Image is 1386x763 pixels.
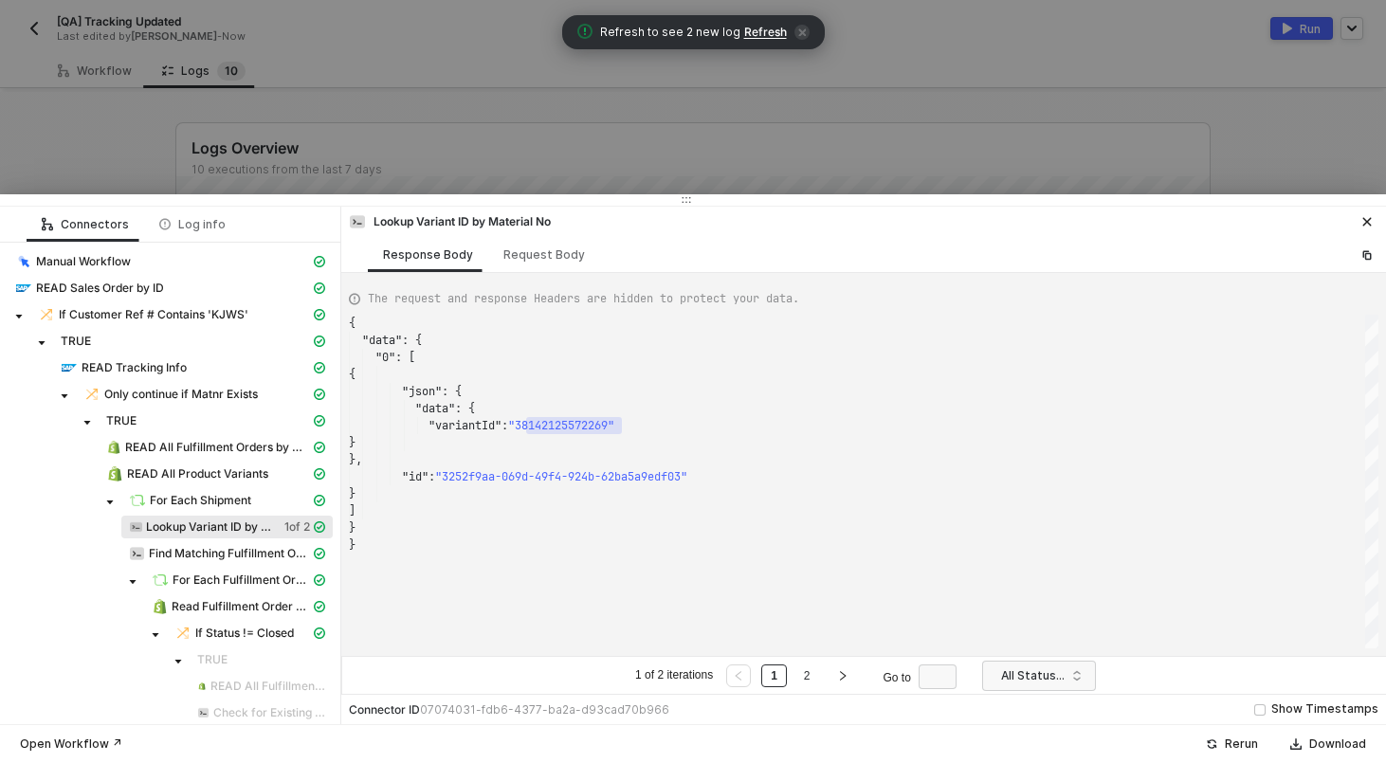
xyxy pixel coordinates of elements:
[314,495,325,506] span: icon-cards
[761,664,787,687] li: 1
[128,577,137,587] span: caret-down
[173,657,183,666] span: caret-down
[60,391,69,401] span: caret-down
[503,247,585,263] div: Request Body
[30,303,333,326] span: If Customer Ref # Contains 'KJWS'
[726,664,751,687] button: left
[314,548,325,559] span: icon-cards
[167,622,333,645] span: If Status != Closed
[130,493,145,508] img: integration-icon
[99,409,333,432] span: TRUE
[144,595,333,618] span: Read Fulfillment Order by ID
[16,281,31,296] img: integration-icon
[146,519,277,535] span: Lookup Variant ID by Material No
[159,217,226,232] div: Log info
[36,254,131,269] span: Manual Workflow
[429,469,435,484] span: :
[104,387,258,402] span: Only continue if Matnr Exists
[1271,700,1378,718] div: Show Timestamps
[314,601,325,612] span: icon-cards
[14,312,24,321] span: caret-down
[130,519,142,535] img: integration-icon
[42,217,129,232] div: Connectors
[794,25,810,40] span: icon-close
[349,316,356,331] span: {
[190,701,333,724] span: Check for Existing Fulfillments
[314,521,325,533] span: icon-cards
[455,401,475,416] span: : {
[314,362,325,373] span: icon-cards
[39,307,54,322] img: integration-icon
[20,736,122,752] div: Open Workflow ↗
[314,574,325,586] span: icon-cards
[150,493,251,508] span: For Each Shipment
[53,330,333,353] span: TRUE
[42,219,53,230] span: icon-logic
[314,442,325,453] span: icon-cards
[36,281,164,296] span: READ Sales Order by ID
[794,664,820,687] li: 2
[197,652,228,667] span: TRUE
[1361,249,1373,261] span: icon-copy-paste
[314,256,325,267] span: icon-cards
[151,630,160,640] span: caret-down
[61,334,91,349] span: TRUE
[144,569,333,591] span: For Each Fulfillment Order
[8,733,135,755] button: Open Workflow ↗
[508,418,614,433] span: "38142125572269"
[723,664,754,687] li: Previous Page
[368,290,799,307] span: The request and response Headers are hidden to protect your data.
[314,309,325,320] span: icon-cards
[314,415,325,427] span: icon-cards
[175,626,191,641] img: integration-icon
[153,572,168,588] img: integration-icon
[210,679,325,694] span: READ All Fulfillments by Fulfillment Order ID
[198,705,209,720] img: integration-icon
[1278,733,1378,755] button: Download
[105,498,115,507] span: caret-down
[53,356,333,379] span: READ Tracking Info
[744,25,787,40] span: Refresh
[402,333,422,348] span: : {
[395,350,415,365] span: : [
[830,664,855,687] button: right
[190,648,333,671] span: TRUE
[153,599,167,614] img: integration-icon
[349,503,356,518] span: ]
[1225,736,1258,752] div: Rerun
[107,466,122,481] img: integration-icon
[107,440,120,455] img: integration-icon
[82,360,187,375] span: READ Tracking Info
[1361,216,1373,227] span: icon-close
[429,418,502,433] span: "variantId"
[420,702,669,717] span: 07074031-fdb6-4377-ba2a-d93cad70b966
[1194,733,1270,755] button: Rerun
[837,670,848,681] span: right
[349,702,669,718] div: Connector ID
[798,665,816,686] a: 2
[172,599,310,614] span: Read Fulfillment Order by ID
[190,675,333,698] span: READ All Fulfillments by Fulfillment Order ID
[16,254,31,269] img: integration-icon
[600,24,740,42] span: Refresh to see 2 new log
[121,516,333,538] span: Lookup Variant ID by Material No
[733,670,744,681] span: left
[1309,736,1366,752] div: Download
[765,665,783,686] a: 1
[59,307,248,322] span: If Customer Ref # Contains 'KJWS'
[349,520,356,536] span: }
[106,413,137,428] span: TRUE
[415,401,455,416] span: "data"
[99,436,333,459] span: READ All Fulfillment Orders by Order ID
[82,418,92,427] span: caret-down
[8,277,333,300] span: READ Sales Order by ID
[1290,738,1302,750] span: icon-download
[402,469,429,484] span: "id"
[314,282,325,294] span: icon-cards
[884,664,964,687] div: Go to
[375,350,395,365] span: "0"
[349,486,356,501] span: }
[314,627,325,639] span: icon-cards
[349,452,362,467] span: },
[314,389,325,400] span: icon-cards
